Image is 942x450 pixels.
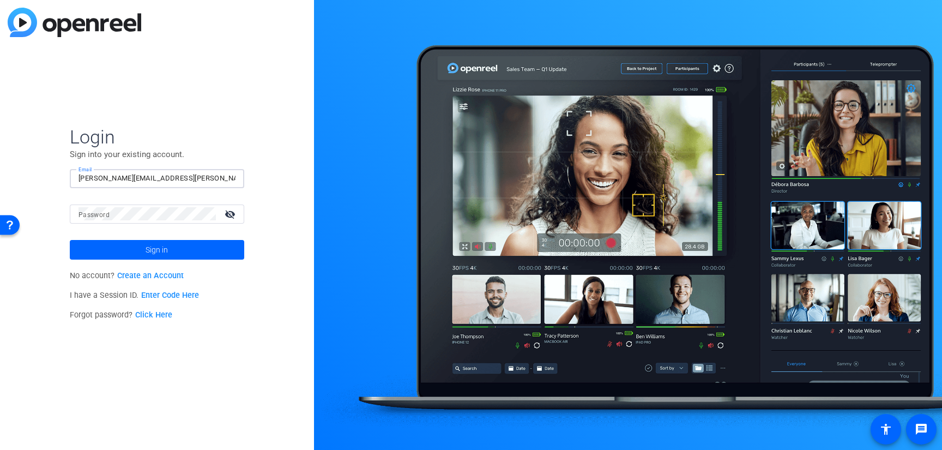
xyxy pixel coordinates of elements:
span: Login [70,125,244,148]
mat-label: Password [78,211,110,219]
mat-icon: visibility_off [218,206,244,222]
a: Enter Code Here [141,291,199,300]
span: Sign in [146,236,168,263]
mat-icon: message [915,423,928,436]
img: blue-gradient.svg [8,8,141,37]
span: I have a Session ID. [70,291,199,300]
mat-icon: accessibility [879,423,892,436]
mat-label: Email [78,166,92,172]
a: Create an Account [117,271,184,280]
span: No account? [70,271,184,280]
input: Enter Email Address [78,172,235,185]
p: Sign into your existing account. [70,148,244,160]
a: Click Here [135,310,172,320]
span: Forgot password? [70,310,172,320]
button: Sign in [70,240,244,260]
